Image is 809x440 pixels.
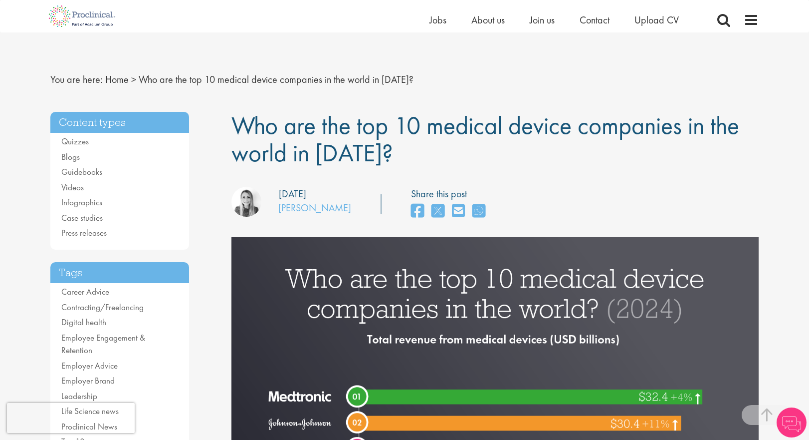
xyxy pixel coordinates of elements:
[105,73,129,86] a: breadcrumb link
[429,13,446,26] a: Jobs
[61,197,102,208] a: Infographics
[50,73,103,86] span: You are here:
[530,13,555,26] a: Join us
[61,212,103,223] a: Case studies
[61,302,144,313] a: Contracting/Freelancing
[61,286,109,297] a: Career Advice
[61,391,97,402] a: Leadership
[452,201,465,222] a: share on email
[61,136,89,147] a: Quizzes
[7,403,135,433] iframe: reCAPTCHA
[411,201,424,222] a: share on facebook
[61,166,102,177] a: Guidebooks
[61,182,84,193] a: Videos
[278,201,351,214] a: [PERSON_NAME]
[131,73,136,86] span: >
[411,187,490,201] label: Share this post
[61,151,80,162] a: Blogs
[777,408,807,438] img: Chatbot
[231,187,261,217] img: Hannah Burke
[279,187,306,201] div: [DATE]
[580,13,609,26] a: Contact
[231,109,739,169] span: Who are the top 10 medical device companies in the world in [DATE]?
[61,332,145,356] a: Employee Engagement & Retention
[50,262,189,284] h3: Tags
[634,13,679,26] a: Upload CV
[471,13,505,26] a: About us
[61,375,115,386] a: Employer Brand
[61,317,106,328] a: Digital health
[61,360,118,371] a: Employer Advice
[472,201,485,222] a: share on whats app
[61,227,107,238] a: Press releases
[431,201,444,222] a: share on twitter
[50,112,189,133] h3: Content types
[139,73,413,86] span: Who are the top 10 medical device companies in the world in [DATE]?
